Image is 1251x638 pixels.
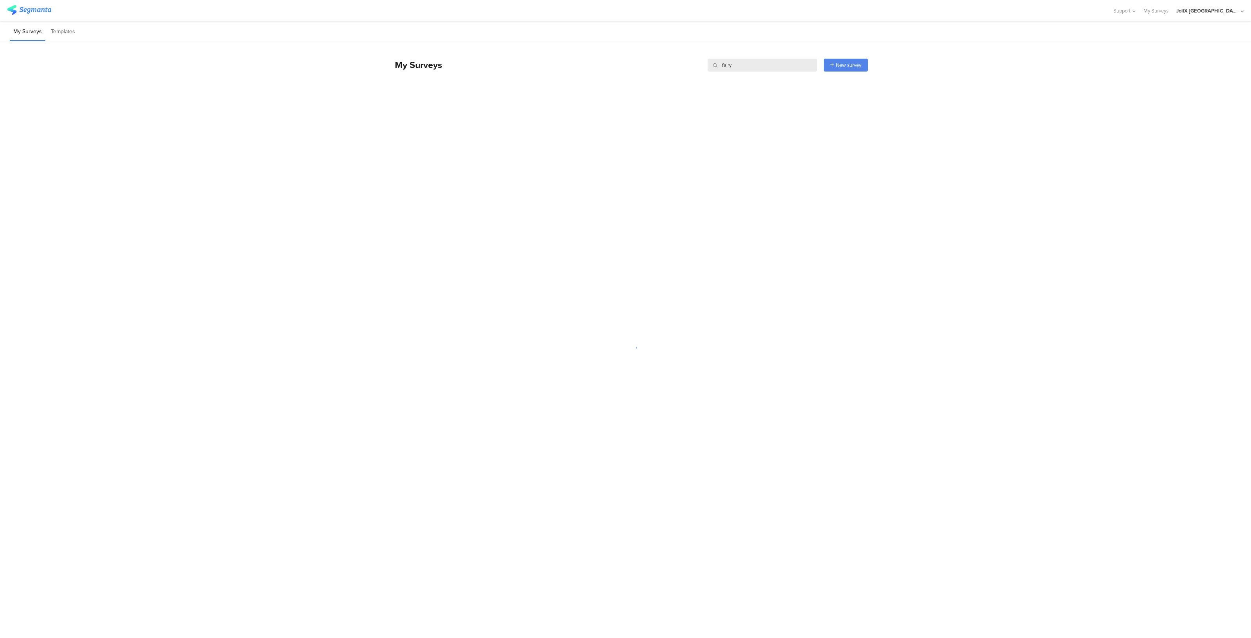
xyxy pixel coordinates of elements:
[47,23,79,41] li: Templates
[708,59,817,72] input: Survey Name, Creator...
[1176,7,1239,14] div: JoltX [GEOGRAPHIC_DATA]
[7,5,51,15] img: segmanta logo
[387,58,442,72] div: My Surveys
[1113,7,1131,14] span: Support
[836,61,861,69] span: New survey
[10,23,45,41] li: My Surveys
